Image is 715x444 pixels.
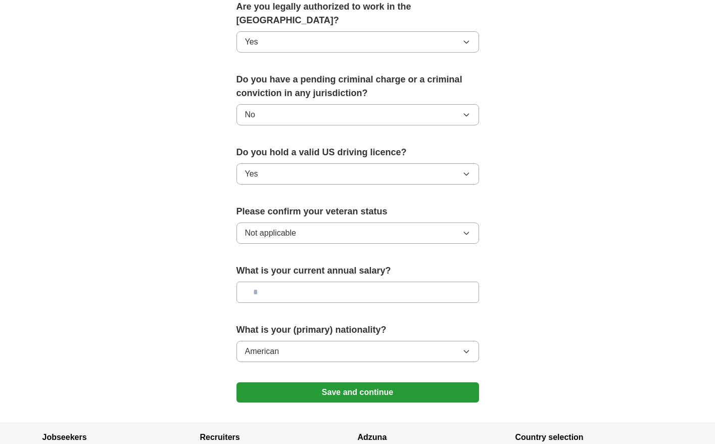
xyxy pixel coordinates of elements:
button: No [236,104,479,125]
button: Yes [236,31,479,53]
label: What is your current annual salary? [236,264,479,278]
label: Please confirm your veteran status [236,205,479,218]
span: Not applicable [245,227,296,239]
label: What is your (primary) nationality? [236,323,479,337]
label: Do you hold a valid US driving licence? [236,146,479,159]
button: American [236,341,479,362]
span: Yes [245,168,258,180]
button: Yes [236,163,479,185]
span: No [245,109,255,121]
span: Yes [245,36,258,48]
button: Save and continue [236,382,479,403]
span: American [245,345,279,358]
label: Do you have a pending criminal charge or a criminal conviction in any jurisdiction? [236,73,479,100]
button: Not applicable [236,223,479,244]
